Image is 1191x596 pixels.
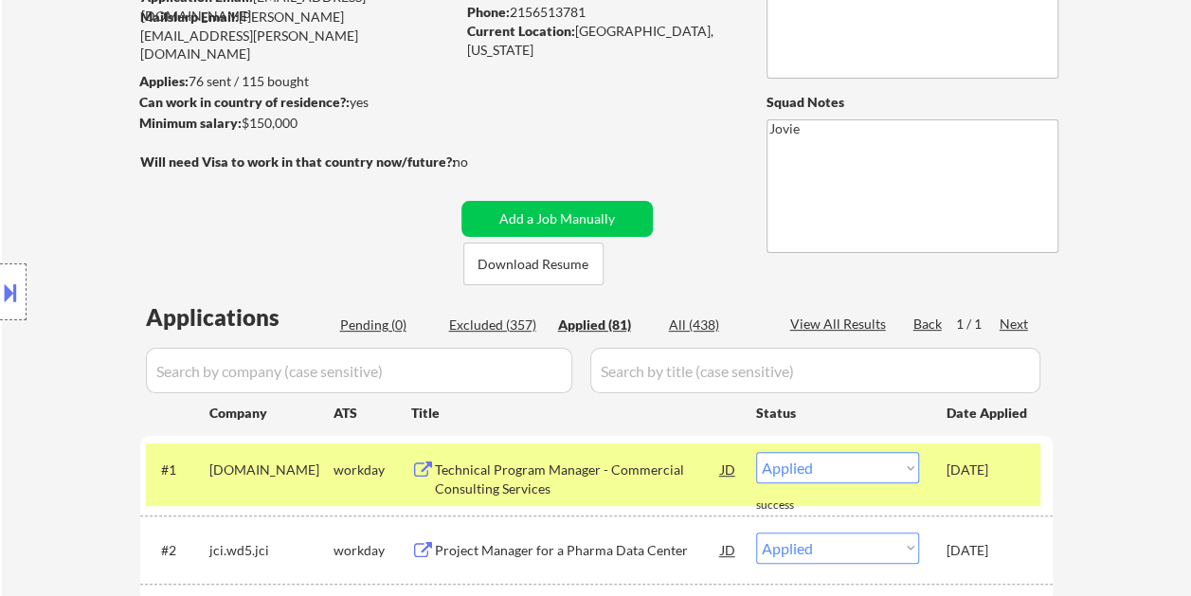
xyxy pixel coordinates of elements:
div: workday [334,541,411,560]
div: Pending (0) [340,316,435,334]
div: 2156513781 [467,3,735,22]
input: Search by title (case sensitive) [590,348,1040,393]
div: Date Applied [947,404,1030,423]
div: 76 sent / 115 bought [139,72,455,91]
div: #1 [161,461,194,479]
div: workday [334,461,411,479]
div: jci.wd5.jci [209,541,334,560]
div: Status [756,395,919,429]
strong: Applies: [139,73,189,89]
div: All (438) [669,316,764,334]
input: Search by company (case sensitive) [146,348,572,393]
strong: Current Location: [467,23,575,39]
div: View All Results [790,315,892,334]
div: Technical Program Manager - Commercial Consulting Services [435,461,721,497]
div: no [453,153,507,172]
div: Back [913,315,944,334]
button: Add a Job Manually [461,201,653,237]
div: Applied (81) [558,316,653,334]
div: [DOMAIN_NAME] [209,461,334,479]
div: yes [139,93,449,112]
div: ATS [334,404,411,423]
div: Next [1000,315,1030,334]
button: Download Resume [463,243,604,285]
strong: Can work in country of residence?: [139,94,350,110]
div: success [756,497,832,514]
strong: Mailslurp Email: [140,9,239,25]
strong: Phone: [467,4,510,20]
div: Excluded (357) [449,316,544,334]
div: $150,000 [139,114,455,133]
div: 1 / 1 [956,315,1000,334]
div: [PERSON_NAME][EMAIL_ADDRESS][PERSON_NAME][DOMAIN_NAME] [140,8,455,63]
div: JD [719,533,738,567]
div: [DATE] [947,541,1030,560]
div: [GEOGRAPHIC_DATA], [US_STATE] [467,22,735,59]
strong: Minimum salary: [139,115,242,131]
div: Squad Notes [767,93,1058,112]
div: Project Manager for a Pharma Data Center [435,541,721,560]
div: [DATE] [947,461,1030,479]
div: JD [719,452,738,486]
div: #2 [161,541,194,560]
div: Title [411,404,738,423]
